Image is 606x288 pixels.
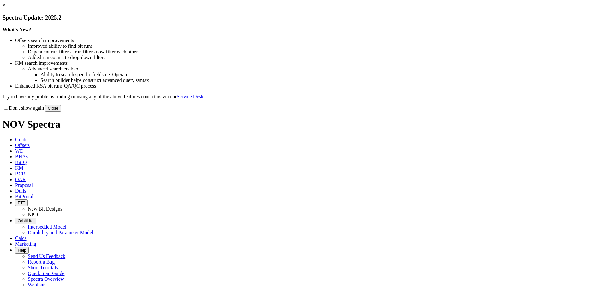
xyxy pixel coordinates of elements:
[28,254,65,259] a: Send Us Feedback
[15,137,27,142] span: Guide
[28,259,55,265] a: Report a Bug
[15,148,24,154] span: WD
[18,200,25,205] span: FTT
[15,171,25,176] span: BCR
[3,94,603,100] p: If you have any problems finding or using any of the above features contact us via our
[15,194,33,199] span: BitPortal
[4,106,8,110] input: Don't show again
[28,276,64,282] a: Spectra Overview
[28,49,603,55] li: Dependent run filters - run filters now filter each other
[3,14,603,21] h3: Spectra Update: 2025.2
[3,3,5,8] a: ×
[28,206,62,211] a: New Bit Designs
[15,182,33,188] span: Proposal
[28,55,603,60] li: Added run counts to drop-down filters
[15,177,26,182] span: OAR
[15,143,30,148] span: Offsets
[40,72,603,77] li: Ability to search specific fields i.e. Operator
[15,236,27,241] span: Calcs
[3,27,31,32] strong: What's New?
[15,188,26,193] span: Dulls
[177,94,204,99] a: Service Desk
[45,105,61,112] button: Close
[28,230,93,235] a: Durability and Parameter Model
[3,119,603,130] h1: NOV Spectra
[28,212,38,217] a: NPD
[18,218,33,223] span: OrbitLite
[28,265,58,270] a: Short Tutorials
[28,66,603,72] li: Advanced search enabled
[40,77,603,83] li: Search builder helps construct advanced query syntax
[28,282,45,287] a: Webinar
[15,241,36,247] span: Marketing
[18,248,26,253] span: Help
[15,83,603,89] li: Enhanced KSA bit runs QA/QC process
[15,60,603,66] li: KM search improvements
[3,105,44,111] label: Don't show again
[15,160,27,165] span: BitIQ
[15,154,28,159] span: BHAs
[15,165,23,171] span: KM
[28,43,603,49] li: Improved ability to find bit runs
[15,38,603,43] li: Offsets search improvements
[28,224,66,230] a: Interbedded Model
[28,271,64,276] a: Quick Start Guide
